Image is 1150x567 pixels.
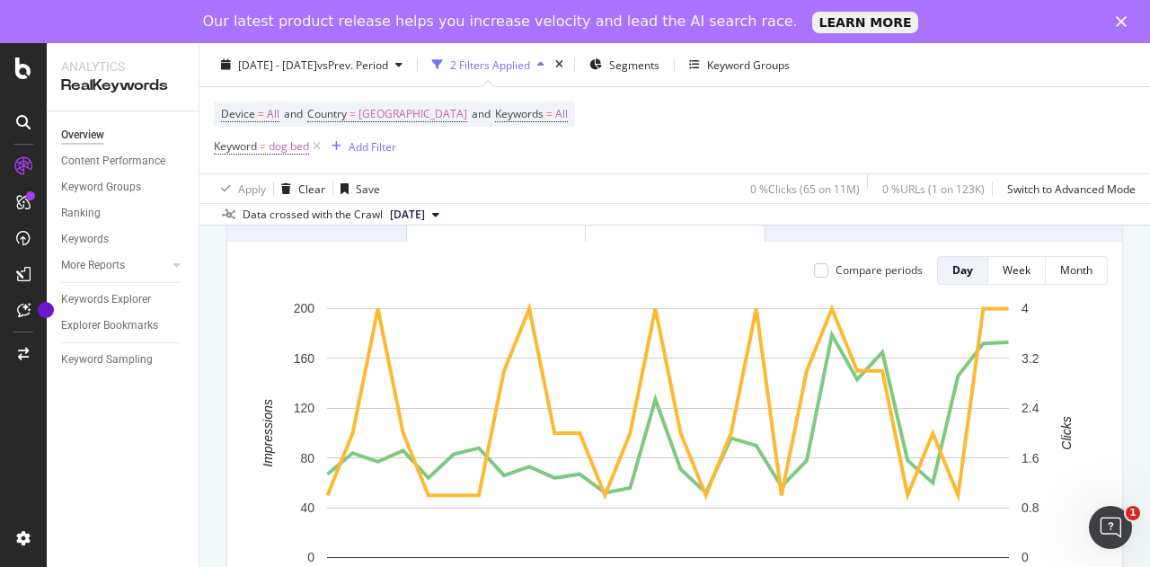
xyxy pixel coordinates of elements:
[61,350,153,369] div: Keyword Sampling
[214,50,410,79] button: [DATE] - [DATE]vsPrev. Period
[243,207,383,223] div: Data crossed with the Crawl
[1060,262,1092,278] div: Month
[238,57,317,72] span: [DATE] - [DATE]
[552,56,567,74] div: times
[307,550,314,564] text: 0
[61,290,151,309] div: Keywords Explorer
[307,106,347,121] span: Country
[203,13,798,31] div: Our latest product release helps you increase velocity and lead the AI search race.
[261,399,275,466] text: Impressions
[61,204,101,223] div: Ranking
[1007,181,1136,196] div: Switch to Advanced Mode
[61,178,141,197] div: Keyword Groups
[294,301,315,315] text: 200
[812,12,919,33] a: LEARN MORE
[269,134,309,159] span: dog bed
[472,106,491,121] span: and
[214,174,266,203] button: Apply
[61,58,184,75] div: Analytics
[61,290,186,309] a: Keywords Explorer
[1126,506,1140,520] span: 1
[274,174,325,203] button: Clear
[1003,262,1031,278] div: Week
[1059,416,1074,449] text: Clicks
[450,57,530,72] div: 2 Filters Applied
[1000,174,1136,203] button: Switch to Advanced Mode
[300,451,314,465] text: 80
[952,262,973,278] div: Day
[61,316,158,335] div: Explorer Bookmarks
[333,174,380,203] button: Save
[349,106,356,121] span: =
[349,138,396,154] div: Add Filter
[38,302,54,318] div: Tooltip anchor
[61,350,186,369] a: Keyword Sampling
[555,102,568,127] span: All
[267,102,279,127] span: All
[988,256,1046,285] button: Week
[750,181,860,196] div: 0 % Clicks ( 65 on 11M )
[546,106,553,121] span: =
[1089,506,1132,549] iframe: Intercom live chat
[582,50,667,79] button: Segments
[214,138,257,154] span: Keyword
[61,256,168,275] a: More Reports
[61,256,125,275] div: More Reports
[61,204,186,223] a: Ranking
[221,106,255,121] span: Device
[260,138,266,154] span: =
[324,136,396,157] button: Add Filter
[1022,501,1039,515] text: 0.8
[258,106,264,121] span: =
[882,181,985,196] div: 0 % URLs ( 1 on 123K )
[1022,550,1029,564] text: 0
[1022,451,1039,465] text: 1.6
[61,126,104,145] div: Overview
[284,106,303,121] span: and
[358,102,467,127] span: [GEOGRAPHIC_DATA]
[707,57,790,72] div: Keyword Groups
[61,152,165,171] div: Content Performance
[61,230,109,249] div: Keywords
[61,75,184,96] div: RealKeywords
[682,50,797,79] button: Keyword Groups
[1022,351,1039,366] text: 3.2
[238,181,266,196] div: Apply
[1116,16,1134,27] div: Close
[383,204,447,226] button: [DATE]
[61,178,186,197] a: Keyword Groups
[495,106,544,121] span: Keywords
[356,181,380,196] div: Save
[425,50,552,79] button: 2 Filters Applied
[61,230,186,249] a: Keywords
[294,351,315,366] text: 160
[61,316,186,335] a: Explorer Bookmarks
[1022,401,1039,415] text: 2.4
[61,126,186,145] a: Overview
[294,401,315,415] text: 120
[1022,301,1029,315] text: 4
[836,262,923,278] div: Compare periods
[61,152,186,171] a: Content Performance
[390,207,425,223] span: 2025 Aug. 15th
[1046,256,1108,285] button: Month
[317,57,388,72] span: vs Prev. Period
[298,181,325,196] div: Clear
[300,501,314,515] text: 40
[937,256,988,285] button: Day
[609,57,659,72] span: Segments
